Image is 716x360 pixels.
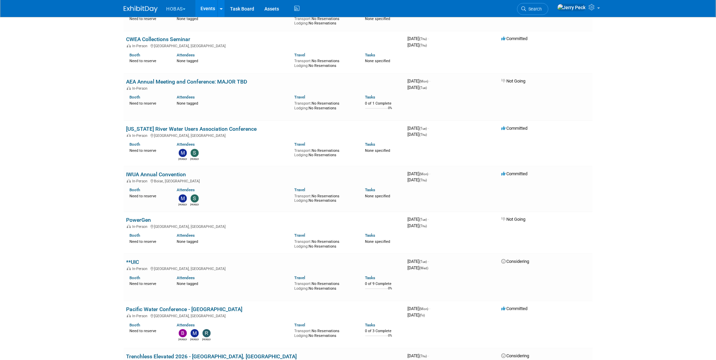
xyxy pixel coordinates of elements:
a: Attendees [177,275,195,280]
span: (Thu) [420,354,427,358]
a: Tasks [365,275,376,280]
div: No Reservations No Reservations [295,100,355,110]
div: None tagged [177,15,290,21]
a: Booth [130,142,140,147]
img: In-Person Event [127,314,131,317]
span: Committed [502,171,528,176]
img: In-Person Event [127,44,131,47]
div: None tagged [177,280,290,286]
span: (Mon) [420,79,429,83]
span: Committed [502,126,528,131]
a: Travel [295,233,305,238]
span: Lodging: [295,244,309,249]
div: Need to reserve [130,280,167,286]
span: [DATE] [408,42,427,48]
a: [US_STATE] River Water Users Association Conference [126,126,257,132]
a: Travel [295,95,305,100]
span: [DATE] [408,265,429,270]
a: Attendees [177,142,195,147]
span: Transport: [295,148,312,153]
img: In-Person Event [127,133,131,137]
div: [GEOGRAPHIC_DATA], [GEOGRAPHIC_DATA] [126,313,402,318]
img: In-Person Event [127,179,131,182]
span: [DATE] [408,132,427,137]
div: Need to reserve [130,193,167,199]
a: Attendees [177,53,195,57]
span: [DATE] [408,126,429,131]
img: Rene Garcia [203,329,211,337]
span: [DATE] [408,78,431,84]
span: In-Person [133,44,150,48]
div: None tagged [177,100,290,106]
td: 0% [388,287,392,296]
span: [DATE] [408,36,429,41]
span: Considering [502,259,529,264]
a: Travel [295,142,305,147]
span: Transport: [295,101,312,106]
a: IWUA Annual Convention [126,171,186,178]
span: (Fri) [420,313,425,317]
span: (Thu) [420,178,427,182]
span: Not Going [502,78,526,84]
span: Transport: [295,194,312,198]
div: No Reservations No Reservations [295,238,355,249]
div: Rene Garcia [202,337,211,341]
span: Lodging: [295,334,309,338]
a: Attendees [177,187,195,192]
span: Lodging: [295,198,309,203]
div: No Reservations No Reservations [295,327,355,338]
span: In-Person [133,314,150,318]
img: Mike Bussio [191,329,199,337]
span: [DATE] [408,259,429,264]
span: (Mon) [420,307,429,311]
span: Transport: [295,17,312,21]
div: Stephen Alston [190,157,199,161]
a: Tasks [365,142,376,147]
span: [DATE] [408,353,429,358]
div: 0 of 1 Complete [365,101,402,106]
a: Search [517,3,548,15]
span: Lodging: [295,106,309,110]
span: - [428,353,429,358]
span: In-Person [133,86,150,91]
span: - [428,126,429,131]
a: Tasks [365,95,376,100]
div: [GEOGRAPHIC_DATA], [GEOGRAPHIC_DATA] [126,132,402,138]
div: [GEOGRAPHIC_DATA], [GEOGRAPHIC_DATA] [126,266,402,271]
img: Stephen Alston [191,194,199,202]
span: [DATE] [408,171,431,176]
img: Mike Bussio [179,149,187,157]
span: (Tue) [420,218,427,221]
td: 0% [388,106,392,115]
span: [DATE] [408,223,427,228]
span: (Thu) [420,37,427,41]
span: Transport: [295,59,312,63]
div: [GEOGRAPHIC_DATA], [GEOGRAPHIC_DATA] [126,43,402,48]
img: Mike Bussio [179,194,187,202]
span: None specified [365,59,390,63]
span: Transport: [295,239,312,244]
td: 0% [388,334,392,343]
span: Transport: [295,329,312,333]
span: Committed [502,306,528,311]
a: Travel [295,53,305,57]
a: Booth [130,323,140,327]
span: [DATE] [408,217,429,222]
span: (Thu) [420,224,427,228]
div: Stephen Alston [190,202,199,206]
span: - [428,36,429,41]
div: Need to reserve [130,327,167,334]
a: CWEA Collections Seminar [126,36,191,42]
div: [GEOGRAPHIC_DATA], [GEOGRAPHIC_DATA] [126,223,402,229]
span: Lodging: [295,286,309,291]
div: Need to reserve [130,147,167,153]
a: Booth [130,95,140,100]
span: [DATE] [408,85,427,90]
span: [DATE] [408,306,431,311]
span: Not Going [502,217,526,222]
a: Pacific Water Conference - [GEOGRAPHIC_DATA] [126,306,243,312]
span: Lodging: [295,21,309,25]
span: None specified [365,148,390,153]
a: Attendees [177,95,195,100]
span: - [428,259,429,264]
